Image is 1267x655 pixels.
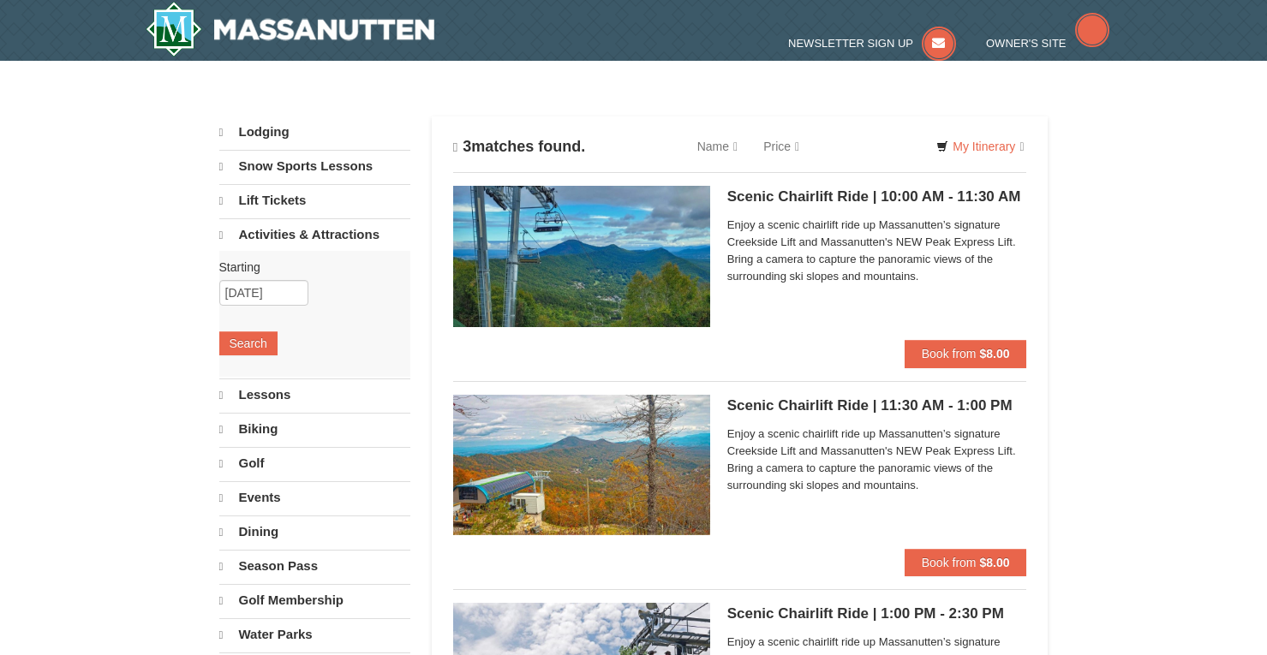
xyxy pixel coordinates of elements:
a: Snow Sports Lessons [219,150,410,182]
a: Golf [219,447,410,479]
img: Massanutten Resort Logo [146,2,435,57]
span: Owner's Site [986,37,1067,50]
img: 24896431-13-a88f1aaf.jpg [453,395,710,535]
h5: Scenic Chairlift Ride | 11:30 AM - 1:00 PM [727,397,1027,414]
a: Massanutten Resort [146,2,435,57]
a: Lessons [219,378,410,411]
label: Starting [219,259,397,276]
a: Water Parks [219,618,410,651]
a: Events [219,481,410,514]
a: Dining [219,515,410,548]
a: Price [750,129,812,164]
a: Name [684,129,750,164]
strong: $8.00 [979,556,1009,569]
button: Book from $8.00 [905,340,1027,367]
span: Enjoy a scenic chairlift ride up Massanutten’s signature Creekside Lift and Massanutten's NEW Pea... [727,426,1027,494]
h5: Scenic Chairlift Ride | 10:00 AM - 11:30 AM [727,188,1027,205]
span: Book from [922,347,977,360]
a: Golf Membership [219,584,410,616]
span: Enjoy a scenic chairlift ride up Massanutten’s signature Creekside Lift and Massanutten's NEW Pea... [727,217,1027,285]
a: Lift Tickets [219,184,410,217]
button: Book from $8.00 [905,549,1027,576]
span: Newsletter Sign Up [788,37,913,50]
a: My Itinerary [925,134,1035,159]
img: 24896431-1-a2e2611b.jpg [453,186,710,326]
span: Book from [922,556,977,569]
a: Biking [219,413,410,445]
a: Season Pass [219,550,410,582]
strong: $8.00 [979,347,1009,360]
a: Activities & Attractions [219,218,410,251]
h5: Scenic Chairlift Ride | 1:00 PM - 2:30 PM [727,605,1027,622]
a: Owner's Site [986,37,1109,50]
button: Search [219,331,278,355]
a: Newsletter Sign Up [788,37,956,50]
a: Lodging [219,116,410,148]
